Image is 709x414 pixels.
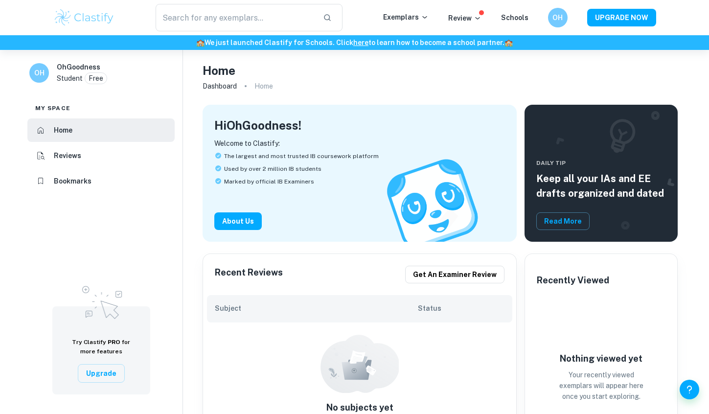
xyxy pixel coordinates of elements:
img: Upgrade to Pro [77,280,126,322]
span: The largest and most trusted IB coursework platform [224,152,379,161]
button: Get an examiner review [405,266,504,283]
span: PRO [108,339,120,345]
h4: Home [203,62,235,79]
p: Welcome to Clastify: [214,138,505,149]
h6: Subject [215,303,417,314]
h6: Home [54,125,72,136]
h6: Try Clastify for more features [64,338,138,356]
button: Upgrade [78,364,125,383]
h5: Keep all your IAs and EE drafts organized and dated [536,171,666,201]
h6: Reviews [54,150,81,161]
span: My space [35,104,70,113]
h6: Recently Viewed [537,274,609,287]
h6: OhGoodness [57,62,100,72]
h6: Bookmarks [54,176,91,186]
p: Exemplars [383,12,429,23]
a: Bookmarks [27,169,175,193]
p: Home [254,81,273,92]
h6: OH [552,12,563,23]
button: UPGRADE NOW [587,9,656,26]
button: Read More [536,212,590,230]
p: Your recently viewed exemplars will appear here once you start exploring. [552,369,650,402]
h6: Nothing viewed yet [552,352,650,366]
a: Home [27,118,175,142]
p: Free [89,73,103,84]
span: 🏫 [196,39,205,46]
p: Review [448,13,481,23]
h6: OH [34,68,45,78]
input: Search for any exemplars... [156,4,316,31]
a: here [353,39,368,46]
a: Reviews [27,144,175,167]
span: Marked by official IB Examiners [224,177,314,186]
a: Schools [501,14,528,22]
h6: Recent Reviews [215,266,283,283]
button: About Us [214,212,262,230]
h4: Hi OhGoodness ! [214,116,301,134]
p: Student [57,73,83,84]
span: Used by over 2 million IB students [224,164,321,173]
button: Help and Feedback [680,380,699,399]
span: 🏫 [504,39,513,46]
a: Dashboard [203,79,237,93]
button: OH [548,8,568,27]
span: Daily Tip [536,159,666,167]
h6: Status [418,303,505,314]
img: Clastify logo [53,8,115,27]
h6: We just launched Clastify for Schools. Click to learn how to become a school partner. [2,37,707,48]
